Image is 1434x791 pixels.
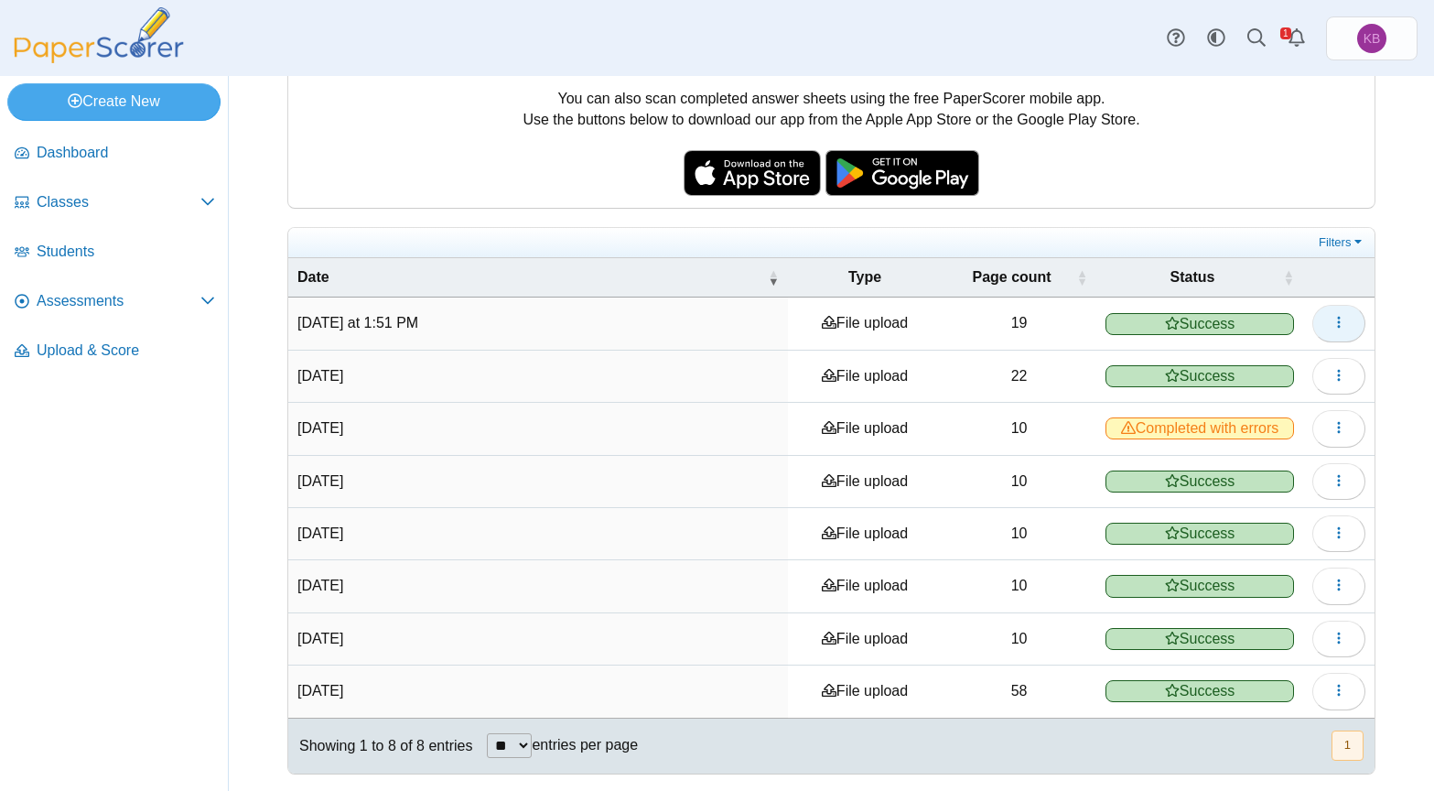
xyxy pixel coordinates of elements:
span: Page count : Activate to sort [1076,268,1087,287]
a: Filters [1314,233,1370,252]
span: Success [1105,471,1294,493]
td: File upload [788,613,942,666]
span: Dashboard [37,143,215,163]
span: Completed with errors [1105,417,1294,439]
span: Kelly Brasile [1364,32,1381,45]
time: Jan 24, 2025 at 2:10 PM [297,526,343,541]
td: File upload [788,456,942,508]
a: PaperScorer [7,50,190,66]
td: File upload [788,298,942,350]
a: Students [7,231,222,275]
span: Classes [37,192,200,212]
td: 10 [942,403,1096,455]
a: Kelly Brasile [1326,16,1418,60]
a: Upload & Score [7,330,222,374]
td: 22 [942,351,1096,403]
img: google-play-badge.png [825,150,979,196]
td: File upload [788,508,942,560]
time: Sep 22, 2025 at 1:51 PM [297,315,418,330]
td: File upload [788,403,942,455]
time: Sep 16, 2025 at 11:10 AM [297,368,343,384]
time: Jun 16, 2025 at 12:06 PM [297,420,343,436]
span: Kelly Brasile [1357,24,1386,53]
td: 10 [942,613,1096,666]
time: Oct 18, 2024 at 12:44 PM [297,631,343,646]
td: File upload [788,666,942,718]
time: Feb 12, 2025 at 1:30 PM [297,473,343,489]
a: Dashboard [7,132,222,176]
img: apple-store-badge.svg [684,150,821,196]
time: Sep 18, 2024 at 12:17 PM [297,683,343,699]
span: Date : Activate to remove sorting [768,268,779,287]
div: Showing 1 to 8 of 8 entries [288,719,472,774]
span: Upload & Score [37,341,215,361]
a: Create New [7,83,221,120]
time: Dec 10, 2024 at 1:46 PM [297,578,343,593]
span: Status : Activate to sort [1283,268,1294,287]
span: Success [1105,628,1294,650]
td: 19 [942,298,1096,350]
label: entries per page [532,737,638,753]
span: Status [1105,267,1279,287]
span: Students [37,242,215,262]
span: Success [1105,365,1294,387]
a: Assessments [7,280,222,324]
td: 10 [942,508,1096,560]
td: 58 [942,666,1096,718]
span: Success [1105,575,1294,597]
td: File upload [788,560,942,612]
span: Date [297,267,764,287]
span: Assessments [37,291,200,311]
td: 10 [942,456,1096,508]
span: Success [1105,523,1294,545]
td: 10 [942,560,1096,612]
td: File upload [788,351,942,403]
a: Alerts [1277,18,1317,59]
nav: pagination [1330,731,1364,761]
img: PaperScorer [7,7,190,63]
span: Type [797,267,933,287]
span: Success [1105,313,1294,335]
button: 1 [1332,731,1364,761]
span: Success [1105,680,1294,702]
span: Page count [951,267,1073,287]
a: Classes [7,181,222,225]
